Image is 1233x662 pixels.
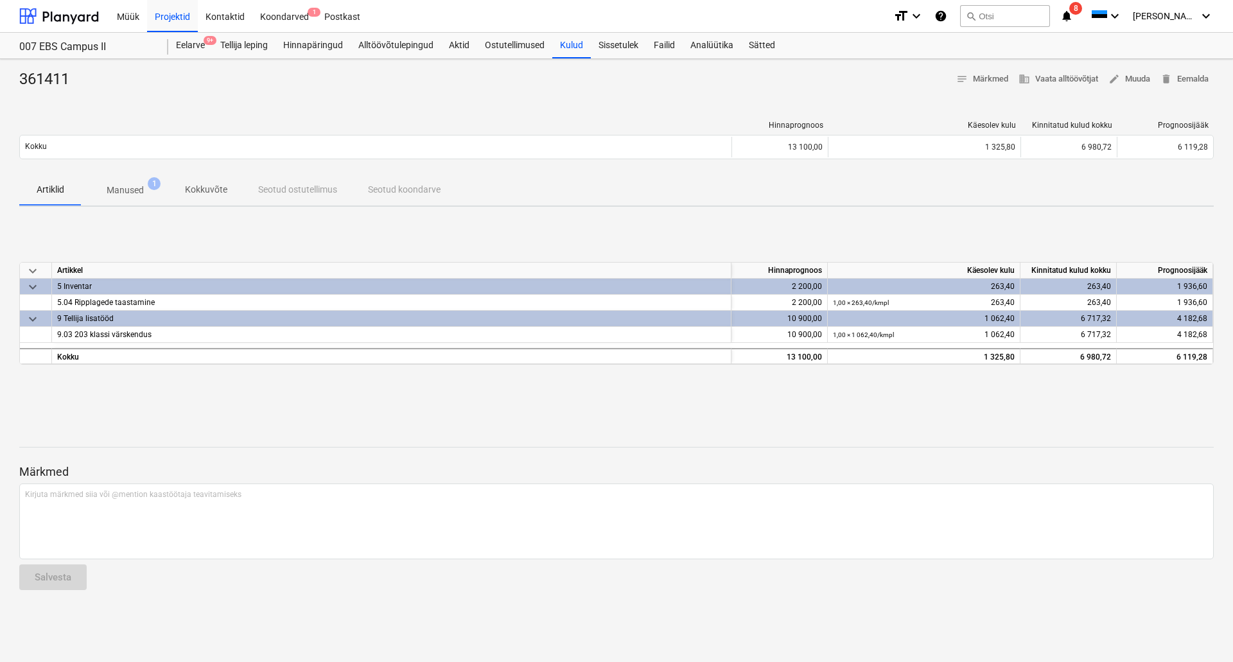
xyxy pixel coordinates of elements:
div: Käesolev kulu [828,263,1020,279]
p: Artiklid [35,183,66,196]
p: Kokkuvõte [185,183,227,196]
span: Märkmed [956,72,1008,87]
div: 13 100,00 [731,137,828,157]
i: notifications [1060,8,1073,24]
a: Failid [646,33,683,58]
i: keyboard_arrow_down [1107,8,1123,24]
span: notes [956,73,968,85]
a: Eelarve9+ [168,33,213,58]
span: 6 717,32 [1081,330,1111,339]
div: 10 900,00 [731,311,828,327]
span: Eemalda [1160,72,1209,87]
a: Sätted [741,33,783,58]
div: Kinnitatud kulud kokku [1020,263,1117,279]
span: 6 119,28 [1178,143,1208,152]
div: 1 936,60 [1117,279,1213,295]
i: keyboard_arrow_down [1198,8,1214,24]
i: keyboard_arrow_down [909,8,924,24]
div: 2 200,00 [731,295,828,311]
div: 2 200,00 [731,279,828,295]
div: Prognoosijääk [1117,263,1213,279]
a: Ostutellimused [477,33,552,58]
div: 1 325,80 [833,349,1015,365]
a: Tellija leping [213,33,275,58]
div: Hinnaprognoos [737,121,823,130]
div: 10 900,00 [731,327,828,343]
div: 9 Tellija lisatööd [57,311,726,326]
div: 13 100,00 [731,348,828,364]
span: Vaata alltöövõtjat [1019,72,1098,87]
div: Eelarve [168,33,213,58]
span: keyboard_arrow_down [25,311,40,327]
span: 263,40 [1087,298,1111,307]
iframe: Chat Widget [1169,600,1233,662]
p: Manused [107,184,144,197]
a: Hinnapäringud [275,33,351,58]
div: 4 182,68 [1117,311,1213,327]
div: Kinnitatud kulud kokku [1026,121,1112,130]
i: Abikeskus [934,8,947,24]
span: 1 936,60 [1177,298,1207,307]
a: Alltöövõtulepingud [351,33,441,58]
div: 6 980,72 [1020,137,1117,157]
p: Kokku [25,141,47,152]
div: 1 062,40 [833,311,1015,327]
span: 1 [148,177,161,190]
div: 263,40 [1020,279,1117,295]
span: 1 [308,8,320,17]
a: Sissetulek [591,33,646,58]
p: Märkmed [19,464,1214,480]
button: Muuda [1103,69,1155,89]
div: 6 119,28 [1117,348,1213,364]
div: 007 EBS Campus II [19,40,153,54]
div: Prognoosijääk [1123,121,1209,130]
div: 5 Inventar [57,279,726,294]
button: Vaata alltöövõtjat [1013,69,1103,89]
span: [PERSON_NAME] [1133,11,1197,21]
span: edit [1108,73,1120,85]
small: 1,00 × 1 062,40 / kmpl [833,331,894,338]
button: Otsi [960,5,1050,27]
span: search [966,11,976,21]
div: 6 717,32 [1020,311,1117,327]
div: 263,40 [833,279,1015,295]
i: format_size [893,8,909,24]
button: Eemalda [1155,69,1214,89]
span: delete [1160,73,1172,85]
a: Kulud [552,33,591,58]
button: Märkmed [951,69,1013,89]
a: Aktid [441,33,477,58]
small: 1,00 × 263,40 / kmpl [833,299,889,306]
span: keyboard_arrow_down [25,263,40,279]
div: Käesolev kulu [834,121,1016,130]
span: 8 [1069,2,1082,15]
div: 6 980,72 [1020,348,1117,364]
span: Muuda [1108,72,1150,87]
span: business [1019,73,1030,85]
span: 9+ [204,36,216,45]
span: 4 182,68 [1177,330,1207,339]
div: Artikkel [52,263,731,279]
div: 361411 [19,69,80,90]
div: Kokku [52,348,731,364]
span: keyboard_arrow_down [25,279,40,295]
div: 1 062,40 [833,327,1015,343]
div: 1 325,80 [834,143,1015,152]
a: Analüütika [683,33,741,58]
span: 9.03 203 klassi värskendus [57,330,152,339]
span: 5.04 Ripplagede taastamine [57,298,155,307]
div: Hinnaprognoos [731,263,828,279]
div: 263,40 [833,295,1015,311]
